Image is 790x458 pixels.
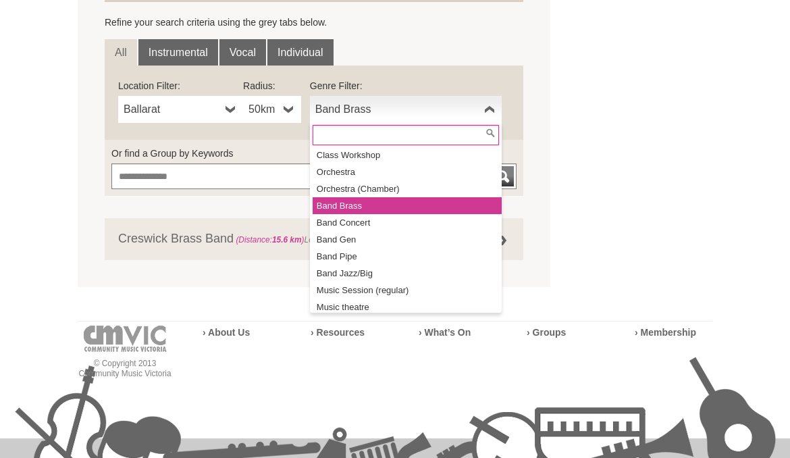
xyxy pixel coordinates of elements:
a: Ballarat [118,96,243,123]
a: › Groups [527,327,566,338]
a: 50km [243,96,301,123]
li: Orchestra [313,163,502,180]
a: › About Us [203,327,250,338]
a: › Resources [311,327,365,338]
li: Music theatre [313,299,502,315]
img: cmvic-logo-footer.png [84,326,167,352]
li: Band Pipe [313,248,502,265]
span: (Distance: ) [236,235,304,245]
span: Band Brass [315,101,479,118]
span: Ballarat [124,101,220,118]
li: Band Jazz/Big [313,265,502,282]
a: › What’s On [419,327,471,338]
a: All [105,39,137,66]
a: Creswick Brass Band (Distance:15.6 km)Loc:Creswick, Genre:Band Brass, [105,218,523,260]
label: Or find a Group by Keywords [111,147,517,160]
strong: 15.6 km [272,235,302,245]
a: Individual [267,39,334,66]
li: Band Gen [313,231,502,248]
span: 50km [248,101,278,118]
li: Music Session (regular) [313,282,502,299]
a: Vocal [219,39,266,66]
a: Band Brass [310,96,502,123]
li: Class Workshop [313,147,502,163]
li: Orchestra (Chamber) [313,180,502,197]
li: Band Brass [313,197,502,214]
label: Genre Filter: [310,79,502,93]
p: Refine your search criteria using the grey tabs below. [105,16,523,29]
li: Band Concert [313,214,502,231]
p: © Copyright 2013 Community Music Victoria [78,359,172,379]
a: › Membership [635,327,696,338]
label: Radius: [243,79,301,93]
a: Instrumental [138,39,218,66]
span: Loc: , Genre: , [234,235,431,245]
label: Location Filter: [118,79,243,93]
